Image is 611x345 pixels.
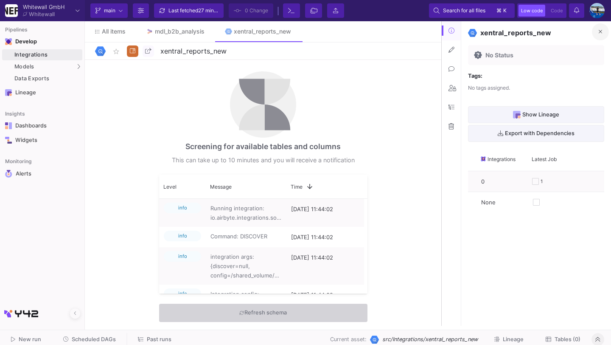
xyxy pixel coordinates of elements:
[494,6,510,16] button: ⌘k
[286,247,367,285] div: [DATE] 11:44:02
[496,6,502,16] span: ⌘
[382,335,478,343] span: src/Integrations/xentral_reports_new
[154,3,224,18] button: Last fetched27 minutes ago
[15,137,70,144] div: Widgets
[164,203,201,213] span: info
[286,227,367,247] div: [DATE] 11:44:02
[522,111,559,118] span: Show Lineage
[503,6,507,16] span: k
[198,7,234,14] span: 27 minutes ago
[14,63,34,70] span: Models
[503,336,524,342] span: Lineage
[111,46,121,57] mat-icon: star_border
[481,192,523,212] div: None
[29,11,55,17] div: Whitewall
[286,199,367,227] div: [DATE] 11:44:02
[210,204,282,222] span: Running integration: io.airbyte.integrations.source.bigquery.BigQuerySource
[330,335,367,343] span: Current asset:
[90,3,128,18] button: main
[443,4,485,17] span: Search for all files
[15,38,28,45] div: Develop
[532,149,600,169] div: Latest Job
[488,156,516,162] span: Integrations
[5,4,18,17] img: YZ4Yr8zUCx6JYM5gIgaTIQYeTXdcwQjnYC8iZtTV.png
[163,184,177,190] span: Level
[481,172,523,192] p: 0
[168,4,219,17] div: Last fetched
[210,289,282,336] span: Integration config: IntegrationConfig{command=DISCOVER, configPath='/shared_volume/config.json', ...
[370,335,379,344] img: Google BigQuery
[548,5,565,17] button: Code
[286,285,367,341] div: [DATE] 11:44:02
[2,73,82,84] a: Data Exports
[164,231,201,241] span: info
[5,38,12,45] img: Navigation icon
[2,119,82,133] a: Navigation iconDashboards
[480,28,604,37] div: xentral_reports_new
[14,51,80,58] div: Integrations
[555,336,580,342] span: Tables (0)
[291,184,303,190] span: Time
[5,89,12,96] img: Navigation icon
[210,252,282,280] span: integration args: {discover=null, config=/shared_volume/config.json}
[474,51,482,59] img: no status
[15,89,70,96] div: Lineage
[164,288,201,299] span: info
[485,52,513,59] span: No Status
[503,130,575,136] span: Export with Dependencies
[521,8,543,14] span: Low code
[519,5,545,17] button: Low code
[468,81,510,98] div: No tags assigned.
[5,122,12,129] img: Navigation icon
[2,167,82,181] a: Navigation iconAlerts
[172,156,355,165] div: This can take up to 10 minutes and you will receive a notification
[2,49,82,60] a: Integrations
[95,46,106,57] img: Logo
[72,336,116,342] span: Scheduled DAGs
[16,170,71,178] div: Alerts
[468,28,477,37] img: Google BigQuery
[2,86,82,99] a: Navigation iconLineage
[159,304,367,322] button: Refresh schema
[146,28,153,35] img: Tab icon
[164,251,201,262] span: info
[147,336,171,342] span: Past runs
[102,28,126,35] span: All items
[210,184,232,190] span: Message
[551,8,563,14] span: Code
[2,35,82,48] mat-expansion-panel-header: Navigation iconDevelop
[589,3,605,18] img: AEdFTp4_RXFoBzJxSaYPMZp7Iyigz82078j9C0hFtL5t=s96-c
[210,232,282,241] span: Command: DISCOVER
[104,4,115,17] span: main
[541,172,543,192] div: 1
[225,28,232,35] img: Tab icon
[14,75,80,82] div: Data Exports
[23,4,64,10] div: Whitewall GmbH
[185,141,341,152] div: Screening for available tables and columns
[5,137,12,144] img: Navigation icon
[2,133,82,147] a: Navigation iconWidgets
[429,3,515,18] button: Search for all files⌘k
[15,122,70,129] div: Dashboards
[234,28,291,35] div: xentral_reports_new
[468,74,604,79] div: Tags:
[155,28,205,35] div: mdl_b2b_analysis
[5,170,12,178] img: Navigation icon
[19,336,41,342] span: New run
[468,106,604,123] button: Show Lineage
[239,306,286,320] span: Refresh schema
[468,125,604,142] button: Export with Dependencies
